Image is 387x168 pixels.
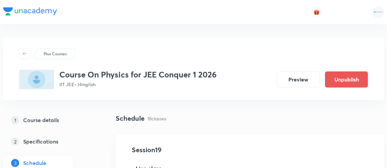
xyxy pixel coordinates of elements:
a: 2Specifications [3,135,94,148]
h3: Course On Physics for JEE Conquer 1 2026 [59,70,217,79]
h4: Schedule [116,113,145,123]
h5: Course details [23,116,59,124]
p: 3 [11,159,19,167]
a: 1Course details [3,113,94,127]
img: avatar [314,9,320,15]
img: 99E6BAC4-B0E2-4061-9037-729FA40029D1_plus.png [19,70,54,89]
p: 1 [11,116,19,124]
h5: Schedule [23,159,46,167]
p: 18 classes [147,115,166,122]
button: Unpublish [325,71,368,88]
p: IIT JEE • Hinglish [59,81,217,88]
h5: Specifications [23,137,58,146]
img: Company Logo [3,7,57,15]
a: Company Logo [3,7,57,17]
button: Preview [277,71,320,88]
p: 2 [11,137,19,146]
button: avatar [311,7,322,17]
img: Rahul Mishra [373,6,384,18]
h4: Session 19 [132,145,254,155]
p: Plus Courses [44,51,67,57]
